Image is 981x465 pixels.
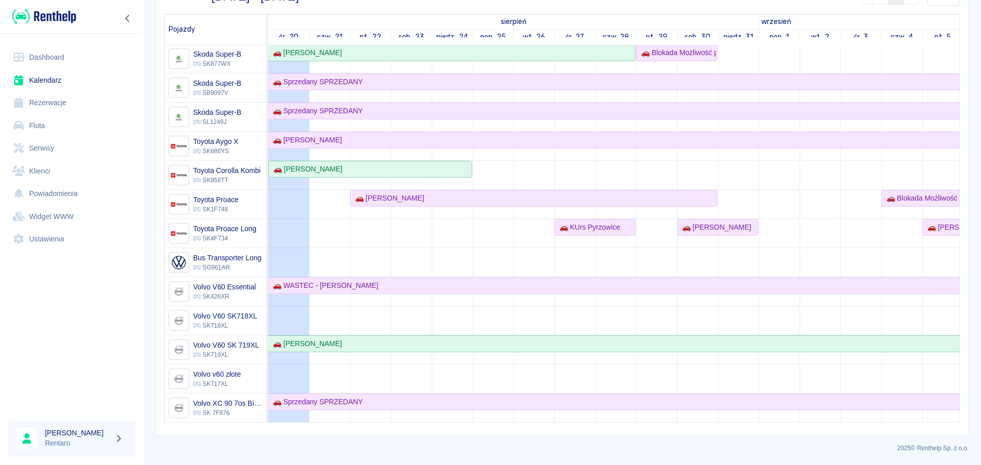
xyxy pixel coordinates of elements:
img: Renthelp logo [12,8,76,25]
div: 🚗 Blokada Możliwość przedłużenia [637,47,716,58]
p: SL1249J [193,117,241,127]
button: Zwiń nawigację [120,12,135,25]
div: 🚗 [PERSON_NAME] [351,193,424,204]
img: Image [170,254,187,271]
a: 4 września 2025 [888,30,916,44]
span: Pojazdy [169,25,195,34]
img: Image [170,109,187,126]
a: Serwisy [8,137,135,160]
p: SK426XR [193,292,256,301]
p: SB9097V [193,88,241,97]
img: Image [170,167,187,184]
a: Dashboard [8,46,135,69]
h6: Volvo V60 SK718XL [193,311,257,321]
img: Image [170,283,187,300]
h6: Skoda Super-B [193,107,241,117]
a: 3 września 2025 [851,30,871,44]
h6: [PERSON_NAME] [45,428,110,438]
a: 31 sierpnia 2025 [721,30,756,44]
h6: Volvo V60 Essential [193,282,256,292]
a: Ustawienia [8,228,135,251]
a: 25 sierpnia 2025 [478,30,509,44]
img: Image [170,400,187,417]
h6: Toyota Proace Long [193,224,256,234]
a: Renthelp logo [8,8,76,25]
a: 21 sierpnia 2025 [314,30,345,44]
a: 28 sierpnia 2025 [600,30,632,44]
p: Rentaro [45,438,110,449]
p: SK717XL [193,379,241,388]
div: 🚗 Sprzedany SPRZEDANY [269,397,363,407]
a: 20 sierpnia 2025 [276,30,301,44]
a: 29 sierpnia 2025 [643,30,670,44]
img: Image [170,312,187,329]
a: Rezerwacje [8,91,135,114]
h6: Volvo XC 90 7os Białe [193,398,262,408]
h6: Skoda Super-B [193,78,241,88]
a: Klienci [8,160,135,183]
div: 🚗 [PERSON_NAME] [269,135,342,145]
img: Image [170,80,187,96]
div: 🚗 WASTEC - [PERSON_NAME] [269,280,378,291]
div: 🚗 Sprzedany SPRZEDANY [269,106,363,116]
img: Image [170,341,187,358]
a: Powiadomienia [8,182,135,205]
img: Image [170,225,187,242]
div: 🚗 [PERSON_NAME] [269,47,342,58]
h6: Bus Transporter Long [193,253,262,263]
div: 🚗 [PERSON_NAME] [269,338,342,349]
a: Flota [8,114,135,137]
div: 🚗 Sprzedany SPRZEDANY [269,77,363,87]
h6: Volvo v60 złote [193,369,241,379]
h6: Skoda Super-B [193,49,241,59]
h6: Volvo V60 SK 719XL [193,340,259,350]
a: 2 września 2025 [808,30,832,44]
p: SG961AR [193,263,262,272]
p: SK718XL [193,321,257,330]
p: 2025 © Renthelp Sp. z o.o. [155,444,969,453]
h6: Toyota Corolla Kombi [193,165,261,176]
div: 🚗 Blokada Możliwość przedłużenia [882,193,962,204]
a: 20 sierpnia 2025 [498,14,529,29]
a: 24 sierpnia 2025 [434,30,471,44]
a: 27 sierpnia 2025 [563,30,587,44]
p: SK877WX [193,59,241,68]
h6: Toyota Proace [193,194,239,205]
img: Image [170,138,187,155]
a: 26 sierpnia 2025 [520,30,548,44]
p: SK1F748 [193,205,239,214]
a: 22 sierpnia 2025 [357,30,384,44]
img: Image [170,371,187,387]
a: 30 sierpnia 2025 [682,30,713,44]
p: SK686YS [193,146,239,156]
a: 1 września 2025 [767,30,792,44]
img: Image [170,196,187,213]
a: Widget WWW [8,205,135,228]
a: Kalendarz [8,69,135,92]
div: 🚗 KUrs Pyrzowice [555,222,620,233]
p: SK858TT [193,176,261,185]
a: 5 września 2025 [932,30,954,44]
p: SK 7F876 [193,408,262,418]
h6: Toyota Aygo X [193,136,239,146]
a: 1 września 2025 [759,14,794,29]
a: 23 sierpnia 2025 [396,30,427,44]
p: SK719XL [193,350,259,359]
div: 🚗 [PERSON_NAME] [269,164,342,175]
p: SK4F734 [193,234,256,243]
div: 🚗 [PERSON_NAME] [678,222,751,233]
img: Image [170,51,187,67]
